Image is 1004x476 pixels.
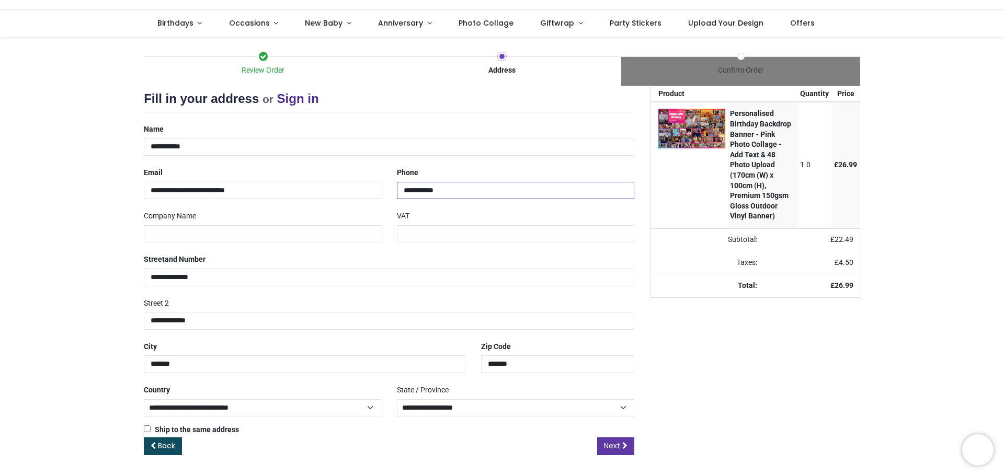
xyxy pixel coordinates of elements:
div: 1.0 [800,160,829,170]
label: City [144,338,157,356]
a: Giftwrap [527,10,596,37]
td: Taxes: [651,251,763,274]
span: Giftwrap [540,18,574,28]
span: Occasions [229,18,270,28]
a: Occasions [215,10,292,37]
label: VAT [397,207,409,225]
div: Address [383,65,622,76]
span: £ [834,160,857,169]
span: 26.99 [835,281,853,289]
span: Next [604,440,620,451]
a: New Baby [292,10,365,37]
label: Email [144,164,163,182]
small: or [263,93,273,105]
span: New Baby [305,18,343,28]
strong: £ [830,281,853,289]
a: Anniversary [364,10,445,37]
span: £ [835,258,853,266]
span: Party Stickers [610,18,661,28]
label: Street 2 [144,295,169,312]
label: Name [144,121,164,138]
span: £ [830,235,853,243]
div: Confirm Order [621,65,860,76]
iframe: Brevo live chat [962,434,994,466]
span: 26.99 [838,160,857,169]
a: Birthdays [144,10,215,37]
th: Quantity [798,86,832,102]
label: Ship to the same address [144,425,239,435]
td: Subtotal: [651,228,763,251]
th: Product [651,86,728,102]
label: State / Province [397,381,449,399]
input: Ship to the same address [144,425,151,432]
span: Fill in your address [144,91,259,106]
span: 22.49 [835,235,853,243]
span: Upload Your Design [688,18,763,28]
label: Phone [397,164,418,182]
span: Anniversary [378,18,423,28]
label: Company Name [144,207,196,225]
strong: Total: [738,281,757,289]
span: and Number [165,255,206,263]
label: Street [144,251,206,269]
span: Birthdays [157,18,193,28]
a: Sign in [277,91,319,106]
a: Next [597,437,634,455]
div: Review Order [144,65,383,76]
label: Zip Code [481,338,511,356]
strong: Personalised Birthday Backdrop Banner - Pink Photo Collage - Add Text & 48 Photo Upload (170cm (W... [730,109,791,220]
span: Photo Collage [459,18,514,28]
span: 4.50 [839,258,853,266]
span: Back [158,440,175,451]
th: Price [831,86,860,102]
span: Offers [790,18,815,28]
label: Country [144,381,170,399]
a: Back [144,437,182,455]
img: 8xC2oOAAAABklEQVQDAH4CFc3sZjC2AAAAAElFTkSuQmCC [658,109,725,148]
